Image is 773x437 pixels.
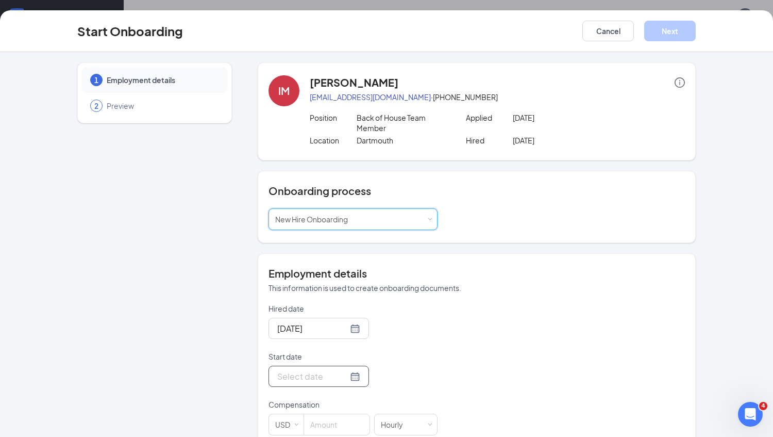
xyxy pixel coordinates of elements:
[268,303,438,314] p: Hired date
[268,351,438,362] p: Start date
[357,135,450,145] p: Dartmouth
[277,370,348,383] input: Select date
[275,209,355,230] div: [object Object]
[310,92,431,102] a: [EMAIL_ADDRESS][DOMAIN_NAME]
[513,112,607,123] p: [DATE]
[268,399,438,410] p: Compensation
[275,215,348,224] span: New Hire Onboarding
[94,101,98,111] span: 2
[278,84,290,98] div: IM
[466,112,513,123] p: Applied
[268,283,685,293] p: This information is used to create onboarding documents.
[357,112,450,133] p: Back of House Team Member
[268,266,685,281] h4: Employment details
[304,414,369,435] input: Amount
[310,75,398,90] h4: [PERSON_NAME]
[268,184,685,198] h4: Onboarding process
[738,402,763,427] iframe: Intercom live chat
[644,21,696,41] button: Next
[381,414,410,435] div: Hourly
[759,402,767,410] span: 4
[466,135,513,145] p: Hired
[107,101,217,111] span: Preview
[94,75,98,85] span: 1
[275,414,297,435] div: USD
[277,322,348,335] input: Sep 16, 2025
[310,92,685,102] p: · [PHONE_NUMBER]
[77,22,183,40] h3: Start Onboarding
[310,112,357,123] p: Position
[675,77,685,88] span: info-circle
[310,135,357,145] p: Location
[107,75,217,85] span: Employment details
[513,135,607,145] p: [DATE]
[582,21,634,41] button: Cancel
